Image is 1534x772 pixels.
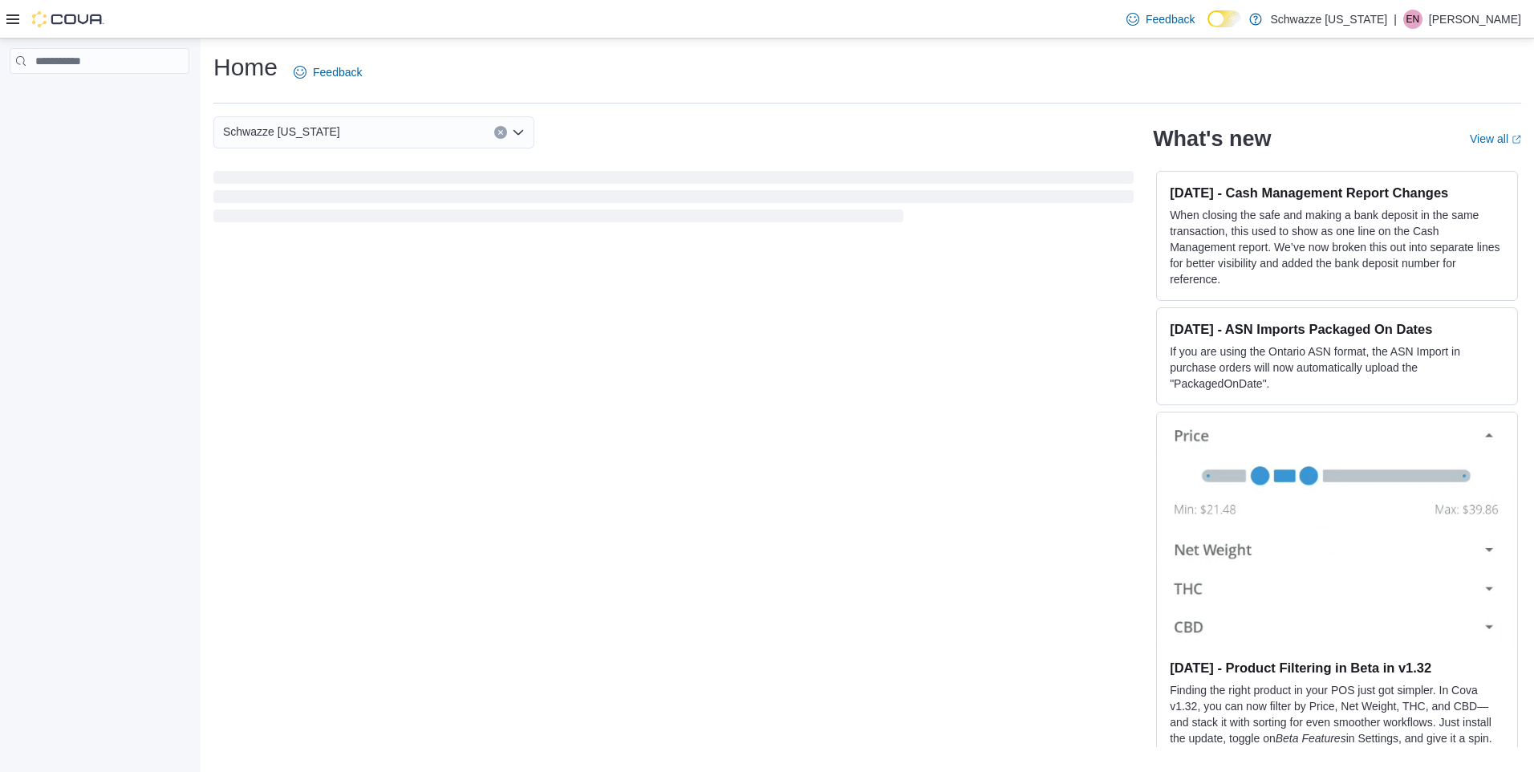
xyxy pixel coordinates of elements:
h1: Home [213,51,278,83]
span: Dark Mode [1207,27,1208,28]
span: Feedback [1146,11,1195,27]
h3: [DATE] - Product Filtering in Beta in v1.32 [1170,660,1504,676]
img: Cova [32,11,104,27]
span: Loading [213,174,1134,226]
p: Schwazze [US_STATE] [1270,10,1387,29]
button: Open list of options [512,126,525,139]
span: EN [1406,10,1420,29]
span: Schwazze [US_STATE] [223,122,340,141]
h3: [DATE] - Cash Management Report Changes [1170,185,1504,201]
a: Feedback [1120,3,1201,35]
a: Feedback [287,56,368,88]
h3: [DATE] - ASN Imports Packaged On Dates [1170,321,1504,337]
p: When closing the safe and making a bank deposit in the same transaction, this used to show as one... [1170,207,1504,287]
button: Clear input [494,126,507,139]
p: | [1394,10,1397,29]
input: Dark Mode [1207,10,1241,27]
em: Beta Features [1276,732,1346,745]
p: If you are using the Ontario ASN format, the ASN Import in purchase orders will now automatically... [1170,343,1504,392]
div: Evalise Nieves [1403,10,1422,29]
span: Feedback [313,64,362,80]
h2: What's new [1153,126,1271,152]
svg: External link [1512,135,1521,144]
a: View allExternal link [1470,132,1521,145]
nav: Complex example [10,77,189,116]
p: [PERSON_NAME] [1429,10,1521,29]
p: Finding the right product in your POS just got simpler. In Cova v1.32, you can now filter by Pric... [1170,682,1504,762]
